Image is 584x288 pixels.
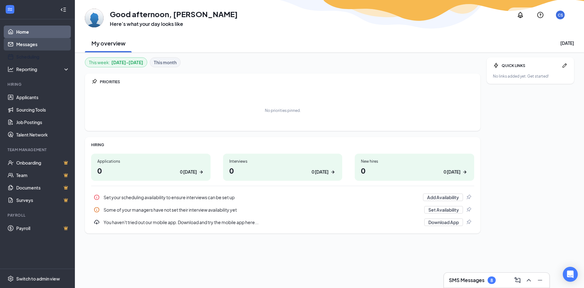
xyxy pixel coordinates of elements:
a: InfoSome of your managers have not set their interview availability yetSet AvailabilityPin [91,204,474,216]
h1: Good afternoon, [PERSON_NAME] [110,9,238,19]
svg: Minimize [536,276,544,284]
div: QUICK LINKS [502,63,559,68]
div: Payroll [7,213,68,218]
div: 8 [490,278,493,283]
a: Sourcing Tools [16,103,70,116]
svg: Notifications [517,11,524,19]
div: No links added yet. Get started! [493,74,568,79]
button: Download App [424,218,463,226]
div: You haven't tried out our mobile app. Download and try the mobile app here... [91,216,474,228]
svg: Pin [465,207,472,213]
svg: Bolt [493,62,499,69]
div: Set your scheduling availability to ensure interviews can be set up [104,194,419,200]
button: Minimize [534,275,544,285]
h1: 0 [97,165,204,176]
div: 0 [DATE] [180,169,197,175]
button: ChevronUp [523,275,533,285]
h3: Here’s what your day looks like [110,21,238,27]
div: New hires [361,159,468,164]
svg: QuestionInfo [537,11,544,19]
div: 0 [DATE] [444,169,460,175]
a: PayrollCrown [16,222,70,234]
a: OnboardingCrown [16,156,70,169]
div: This week : [89,59,143,66]
div: Interviews [229,159,336,164]
svg: ComposeMessage [514,276,521,284]
div: CS [558,12,563,18]
a: Home [16,26,70,38]
a: InfoSet your scheduling availability to ensure interviews can be set upAdd AvailabilityPin [91,191,474,204]
b: [DATE] - [DATE] [111,59,143,66]
a: DocumentsCrown [16,181,70,194]
svg: Pin [465,219,472,225]
svg: ArrowRight [198,169,204,175]
h2: My overview [91,39,125,47]
a: SurveysCrown [16,194,70,206]
div: Reporting [16,66,70,72]
svg: Analysis [7,66,14,72]
div: Open Intercom Messenger [563,267,578,282]
svg: Info [94,194,100,200]
div: You haven't tried out our mobile app. Download and try the mobile app here... [104,219,421,225]
div: HIRING [91,142,474,147]
div: 0 [DATE] [312,169,328,175]
svg: Info [94,207,100,213]
a: Applications00 [DATE]ArrowRight [91,154,211,181]
div: Team Management [7,147,68,152]
a: Talent Network [16,128,70,141]
button: Set Availability [424,206,463,214]
svg: Pen [562,62,568,69]
a: Messages [16,38,70,50]
div: Hiring [7,82,68,87]
a: DownloadYou haven't tried out our mobile app. Download and try the mobile app here...Download AppPin [91,216,474,228]
svg: Pin [91,79,97,85]
svg: Settings [7,276,14,282]
a: New hires00 [DATE]ArrowRight [355,154,474,181]
button: Add Availability [423,194,463,201]
div: Some of your managers have not set their interview availability yet [104,207,421,213]
svg: Collapse [60,7,66,13]
h3: SMS Messages [449,277,484,284]
svg: ArrowRight [330,169,336,175]
b: This month [154,59,177,66]
a: Scheduling [16,50,70,63]
img: Christopher Sonnier [85,9,104,27]
h1: 0 [229,165,336,176]
a: TeamCrown [16,169,70,181]
div: Some of your managers have not set their interview availability yet [91,204,474,216]
svg: WorkstreamLogo [7,6,13,12]
button: ComposeMessage [512,275,522,285]
div: Switch to admin view [16,276,60,282]
h1: 0 [361,165,468,176]
svg: Download [94,219,100,225]
div: No priorities pinned. [265,108,301,113]
div: [DATE] [560,40,574,46]
a: Interviews00 [DATE]ArrowRight [223,154,343,181]
a: Applicants [16,91,70,103]
div: PRIORITIES [100,79,474,84]
div: Set your scheduling availability to ensure interviews can be set up [91,191,474,204]
svg: Pin [465,194,472,200]
svg: ChevronUp [525,276,533,284]
div: Applications [97,159,204,164]
a: Job Postings [16,116,70,128]
svg: ArrowRight [462,169,468,175]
